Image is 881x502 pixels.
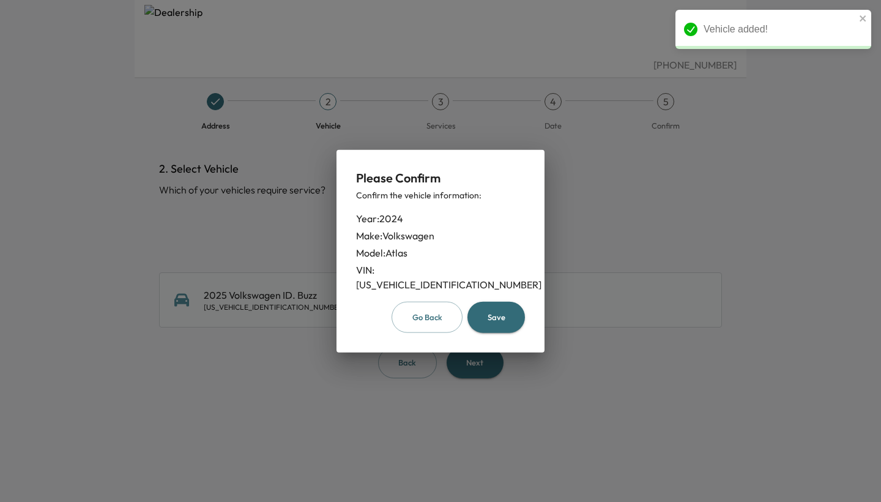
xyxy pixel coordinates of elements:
div: Make: Volkswagen [356,228,525,243]
button: Save [467,302,525,333]
div: Vehicle added! [675,10,871,49]
div: Year: 2024 [356,211,525,226]
div: Confirm the vehicle information: [356,189,525,201]
div: VIN: [US_VEHICLE_IDENTIFICATION_NUMBER] [356,263,525,292]
button: Go Back [392,302,463,333]
div: Model: Atlas [356,245,525,260]
div: Please Confirm [356,170,525,187]
button: close [859,13,868,23]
